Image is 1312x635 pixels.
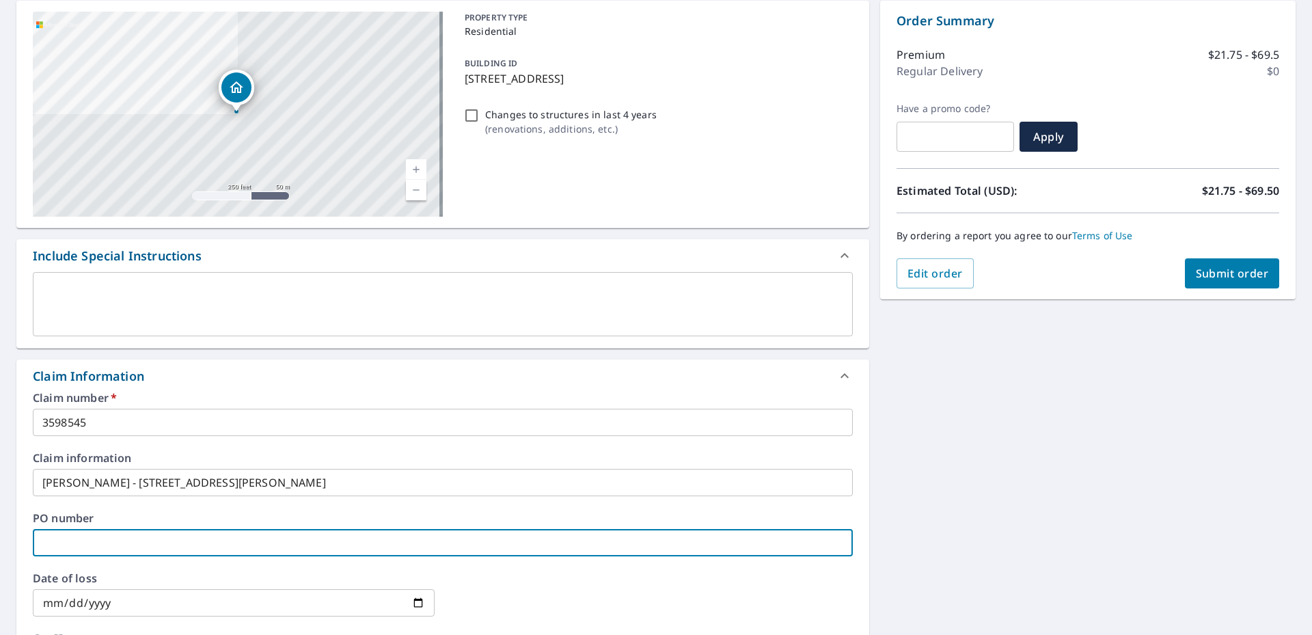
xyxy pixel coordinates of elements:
p: ( renovations, additions, etc. ) [485,122,657,136]
a: Current Level 17, Zoom In [406,159,426,180]
div: Claim Information [33,367,144,386]
p: Residential [465,24,847,38]
button: Submit order [1185,258,1280,288]
p: [STREET_ADDRESS] [465,70,847,87]
p: $21.75 - $69.50 [1202,183,1279,199]
button: Apply [1020,122,1078,152]
a: Terms of Use [1072,229,1133,242]
p: $0 [1267,63,1279,79]
label: Claim number [33,392,853,403]
a: Current Level 17, Zoom Out [406,180,426,200]
p: Changes to structures in last 4 years [485,107,657,122]
p: Premium [897,46,945,63]
label: Have a promo code? [897,103,1014,115]
p: Order Summary [897,12,1279,30]
div: Dropped pin, building 1, Residential property, 218 Buck Ridge Dr Drums, PA 18222 [219,70,254,112]
label: Date of loss [33,573,435,584]
p: Regular Delivery [897,63,983,79]
p: $21.75 - $69.5 [1208,46,1279,63]
span: Edit order [907,266,963,281]
button: Edit order [897,258,974,288]
span: Submit order [1196,266,1269,281]
div: Include Special Instructions [16,239,869,272]
div: Include Special Instructions [33,247,202,265]
div: Claim Information [16,360,869,392]
span: Apply [1030,129,1067,144]
label: Claim information [33,452,853,463]
p: BUILDING ID [465,57,517,69]
p: PROPERTY TYPE [465,12,847,24]
p: Estimated Total (USD): [897,183,1088,199]
p: By ordering a report you agree to our [897,230,1279,242]
label: PO number [33,513,853,524]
